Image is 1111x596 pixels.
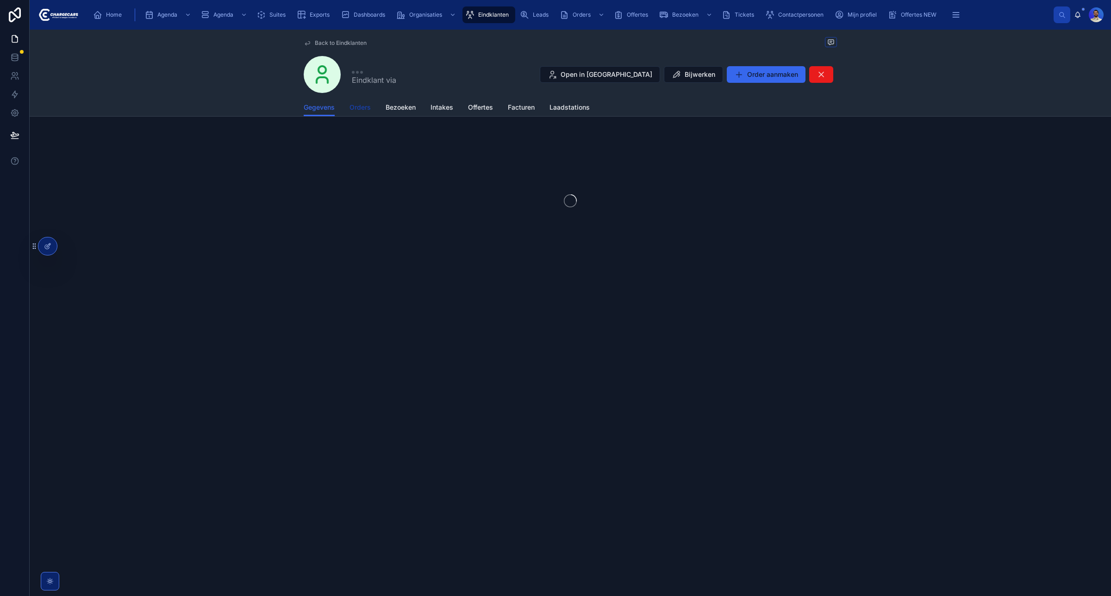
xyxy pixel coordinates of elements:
a: Bezoeken [386,99,416,118]
span: Offertes [627,11,648,19]
span: Agenda [157,11,177,19]
span: Eindklanten [478,11,509,19]
span: Mijn profiel [848,11,877,19]
a: Orders [557,6,609,23]
span: Tickets [735,11,754,19]
span: Offertes [468,103,493,112]
a: Agenda [142,6,196,23]
span: Contactpersonen [778,11,824,19]
a: Gegevens [304,99,335,117]
a: Facturen [508,99,535,118]
span: Home [106,11,122,19]
a: Organisaties [393,6,461,23]
span: Agenda [213,11,233,19]
span: Order aanmaken [747,70,798,79]
a: Offertes [468,99,493,118]
span: Organisaties [409,11,442,19]
img: App logo [37,7,78,22]
button: Order aanmaken [727,66,805,83]
span: Open in [GEOGRAPHIC_DATA] [561,70,652,79]
a: Tickets [719,6,761,23]
span: Intakes [431,103,453,112]
a: Eindklanten [462,6,515,23]
a: Leads [517,6,555,23]
a: Suites [254,6,292,23]
span: Bijwerken [685,70,715,79]
a: Laadstations [549,99,590,118]
span: Leads [533,11,549,19]
span: Gegevens [304,103,335,112]
a: Home [90,6,128,23]
span: Dashboards [354,11,385,19]
span: Offertes NEW [901,11,936,19]
a: Exports [294,6,336,23]
span: Bezoeken [386,103,416,112]
div: scrollable content [86,5,1054,25]
span: Orders [573,11,591,19]
span: Exports [310,11,330,19]
a: Orders [350,99,371,118]
a: Intakes [431,99,453,118]
a: Dashboards [338,6,392,23]
span: Laadstations [549,103,590,112]
span: Suites [269,11,286,19]
button: Open in [GEOGRAPHIC_DATA] [540,66,660,83]
a: Mijn profiel [832,6,883,23]
button: Bijwerken [664,66,723,83]
span: Facturen [508,103,535,112]
a: Bezoeken [656,6,717,23]
span: Orders [350,103,371,112]
a: Back to Eindklanten [304,39,367,47]
span: Bezoeken [672,11,699,19]
a: Offertes [611,6,655,23]
a: Offertes NEW [885,6,943,23]
span: Eindklant via [352,74,396,86]
a: Contactpersonen [762,6,830,23]
a: Agenda [198,6,252,23]
span: Back to Eindklanten [315,39,367,47]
